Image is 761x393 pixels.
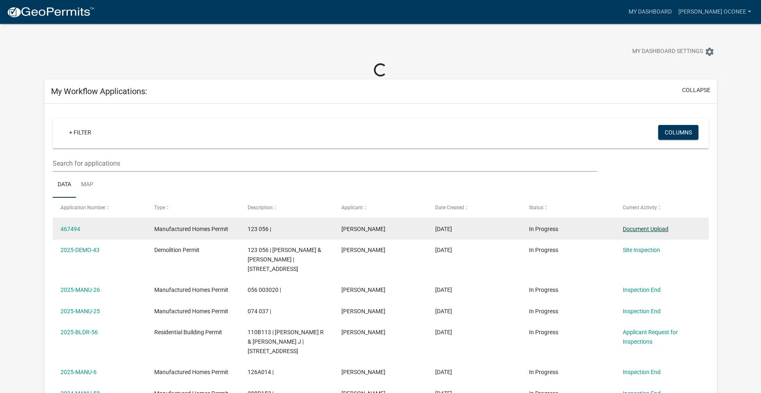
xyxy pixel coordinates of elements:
[427,198,521,217] datatable-header-cell: Date Created
[341,369,385,375] span: melinda ingram
[529,205,543,210] span: Status
[341,247,385,253] span: melinda ingram
[240,198,334,217] datatable-header-cell: Description
[248,247,321,272] span: 123 056 | GRANDT LINDA & STEVEN | 143 Harbor Dr
[154,329,222,335] span: Residential Building Permit
[675,4,754,20] a: [PERSON_NAME] oconee
[154,247,200,253] span: Demolition Permit
[146,198,240,217] datatable-header-cell: Type
[435,226,452,232] span: 08/21/2025
[529,287,558,293] span: In Progress
[60,369,97,375] a: 2025-MANU-6
[63,125,98,140] a: + Filter
[51,86,147,96] h5: My Workflow Applications:
[76,172,98,198] a: Map
[248,287,281,293] span: 056 003020 |
[435,329,452,335] span: 02/20/2025
[529,308,558,314] span: In Progress
[154,308,228,314] span: Manufactured Homes Permit
[154,369,228,375] span: Manufactured Homes Permit
[435,308,452,314] span: 04/17/2025
[334,198,427,217] datatable-header-cell: Applicant
[341,329,385,335] span: melinda ingram
[60,308,100,314] a: 2025-MANU-25
[154,287,228,293] span: Manufactured Homes Permit
[53,155,597,172] input: Search for applications
[60,329,98,335] a: 2025-BLDR-56
[658,125,698,140] button: Columns
[705,47,715,57] i: settings
[248,308,271,314] span: 074 037 |
[154,226,228,232] span: Manufactured Homes Permit
[626,44,721,60] button: My Dashboard Settingssettings
[682,86,710,95] button: collapse
[248,329,324,354] span: 110B113 | MUCHOW WAYNE R & TERI J | 1033 CROOKED CREEK RD
[60,205,105,210] span: Application Number
[623,369,661,375] a: Inspection End
[623,226,668,232] a: Document Upload
[615,198,709,217] datatable-header-cell: Current Activity
[435,205,464,210] span: Date Created
[60,226,80,232] a: 467494
[341,308,385,314] span: melinda ingram
[53,198,146,217] datatable-header-cell: Application Number
[435,247,452,253] span: 07/07/2025
[623,205,657,210] span: Current Activity
[521,198,615,217] datatable-header-cell: Status
[632,47,703,57] span: My Dashboard Settings
[248,226,271,232] span: 123 056 |
[623,329,678,345] a: Applicant Request for Inspections
[529,369,558,375] span: In Progress
[623,287,661,293] a: Inspection End
[154,205,165,210] span: Type
[625,4,675,20] a: My Dashboard
[248,369,274,375] span: 126A014 |
[341,226,385,232] span: melinda ingram
[60,247,100,253] a: 2025-DEMO-43
[435,369,452,375] span: 01/27/2025
[529,247,558,253] span: In Progress
[341,287,385,293] span: melinda ingram
[341,205,363,210] span: Applicant
[435,287,452,293] span: 04/23/2025
[529,226,558,232] span: In Progress
[53,172,76,198] a: Data
[60,287,100,293] a: 2025-MANU-26
[248,205,273,210] span: Description
[623,247,660,253] a: Site Inspection
[529,329,558,335] span: In Progress
[623,308,661,314] a: Inspection End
